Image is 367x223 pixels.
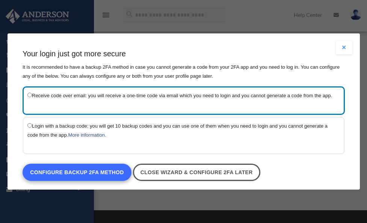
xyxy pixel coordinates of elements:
a: Close wizard & configure 2FA later [133,164,260,181]
a: Configure backup 2FA method [23,164,131,181]
label: Receive code over email: you will receive a one-time code via email which you need to login and y... [27,91,332,100]
h3: Your login just got more secure [23,48,345,59]
input: Login with a backup code: you will get 10 backup codes and you can use one of them when you need ... [27,123,32,128]
label: Login with a backup code: you will get 10 backup codes and you can use one of them when you need ... [27,122,332,140]
p: It is recommended to have a backup 2FA method in case you cannot generate a code from your 2FA ap... [23,63,345,81]
input: Receive code over email: you will receive a one-time code via email which you need to login and y... [27,93,32,97]
button: Close modal [336,41,352,54]
a: More information. [68,132,106,138]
